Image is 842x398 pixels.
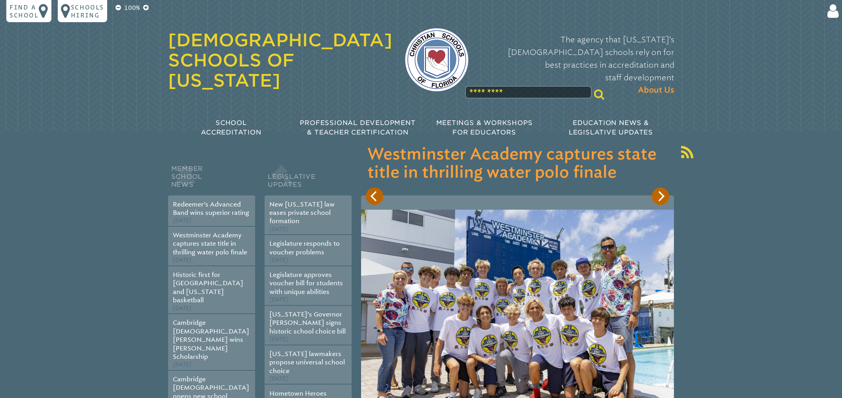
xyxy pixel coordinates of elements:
p: The agency that [US_STATE]’s [DEMOGRAPHIC_DATA] schools rely on for best practices in accreditati... [481,33,674,97]
p: 100% [123,3,142,13]
span: [DATE] [269,375,288,382]
span: School Accreditation [201,119,261,136]
a: Legislature approves voucher bill for students with unique abilities [269,271,343,296]
span: [DATE] [269,296,288,303]
a: Legislature responds to voucher problems [269,240,340,256]
a: Cambridge [DEMOGRAPHIC_DATA][PERSON_NAME] wins [PERSON_NAME] Scholarship [173,319,249,360]
span: [DATE] [269,226,288,233]
a: Redeemer’s Advanced Band wins superior rating [173,201,249,216]
span: About Us [638,84,674,97]
a: New [US_STATE] law eases private school formation [269,201,335,225]
span: [DATE] [269,336,288,343]
a: Historic first for [GEOGRAPHIC_DATA] and [US_STATE] basketball [173,271,243,304]
span: [DATE] [173,217,191,224]
p: Schools Hiring [71,3,104,19]
span: [DATE] [173,361,191,368]
span: Education News & Legislative Updates [569,119,653,136]
span: Professional Development & Teacher Certification [300,119,415,136]
p: Find a school [9,3,39,19]
button: Previous [366,188,383,205]
span: [DATE] [173,257,191,263]
span: [DATE] [173,305,191,312]
span: Meetings & Workshops for Educators [436,119,533,136]
span: [DATE] [269,257,288,263]
button: Next [652,188,669,205]
a: [DEMOGRAPHIC_DATA] Schools of [US_STATE] [168,30,392,91]
img: csf-logo-web-colors.png [405,28,468,91]
a: Westminster Academy captures state title in thrilling water polo finale [173,231,247,256]
h3: Westminster Academy captures state title in thrilling water polo finale [367,146,668,182]
a: [US_STATE] lawmakers propose universal school choice [269,350,345,375]
h2: Legislative Updates [265,163,352,195]
a: [US_STATE]’s Governor [PERSON_NAME] signs historic school choice bill [269,311,346,335]
h2: Member School News [168,163,255,195]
